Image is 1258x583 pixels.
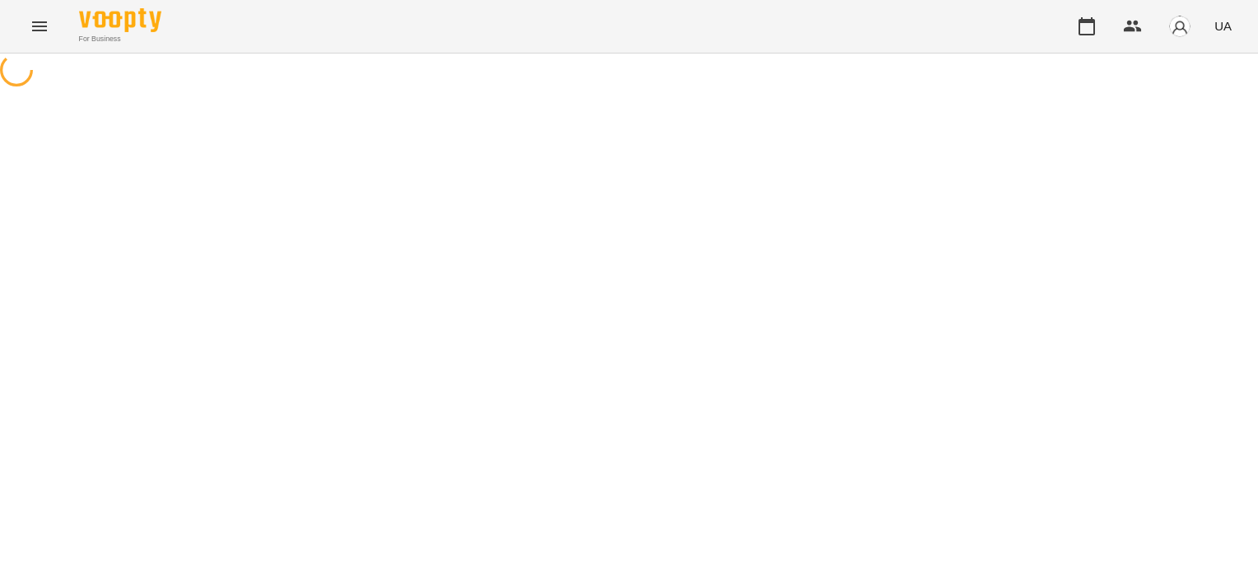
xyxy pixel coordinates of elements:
button: UA [1208,11,1238,41]
span: UA [1214,17,1232,35]
img: Voopty Logo [79,8,161,32]
button: Menu [20,7,59,46]
img: avatar_s.png [1168,15,1191,38]
span: For Business [79,34,161,44]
